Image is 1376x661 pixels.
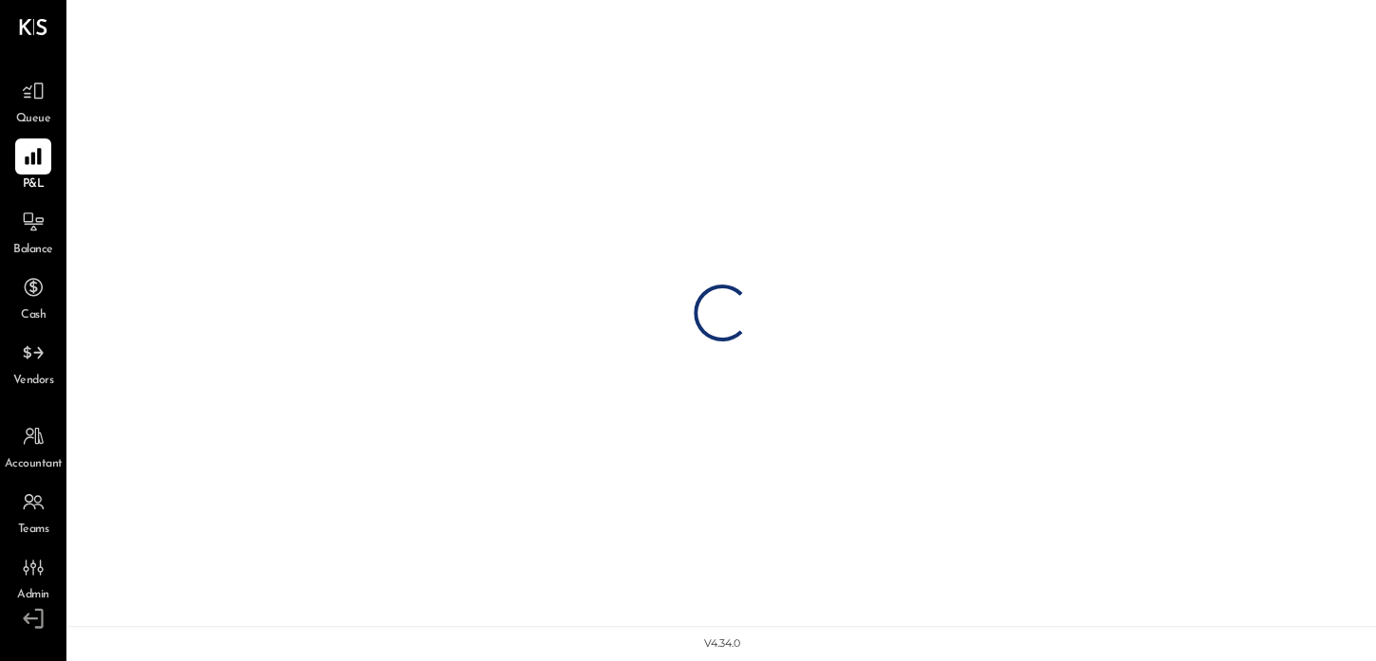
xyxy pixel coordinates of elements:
[23,176,45,193] span: P&L
[16,111,51,128] span: Queue
[1,484,65,539] a: Teams
[1,269,65,324] a: Cash
[1,73,65,128] a: Queue
[21,307,46,324] span: Cash
[1,204,65,259] a: Balance
[18,522,49,539] span: Teams
[1,335,65,390] a: Vendors
[1,138,65,193] a: P&L
[704,636,740,652] div: v 4.34.0
[17,587,49,604] span: Admin
[1,418,65,473] a: Accountant
[1,549,65,604] a: Admin
[13,373,54,390] span: Vendors
[5,456,63,473] span: Accountant
[13,242,53,259] span: Balance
